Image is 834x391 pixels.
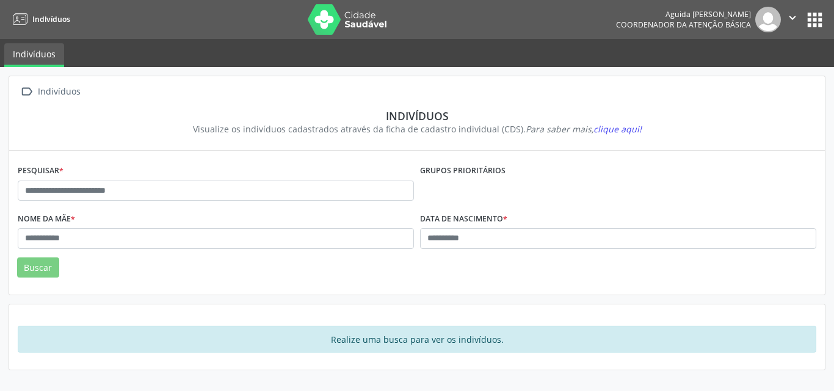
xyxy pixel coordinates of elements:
[18,83,82,101] a:  Indivíduos
[18,162,63,181] label: Pesquisar
[786,11,799,24] i: 
[35,83,82,101] div: Indivíduos
[755,7,781,32] img: img
[420,209,507,228] label: Data de nascimento
[616,9,751,20] div: Aguida [PERSON_NAME]
[526,123,642,135] i: Para saber mais,
[26,123,808,135] div: Visualize os indivíduos cadastrados através da ficha de cadastro individual (CDS).
[593,123,642,135] span: clique aqui!
[781,7,804,32] button: 
[804,9,825,30] button: apps
[18,209,75,228] label: Nome da mãe
[18,83,35,101] i: 
[616,20,751,30] span: Coordenador da Atenção Básica
[4,43,64,67] a: Indivíduos
[26,109,808,123] div: Indivíduos
[420,162,506,181] label: Grupos prioritários
[17,257,59,278] button: Buscar
[9,9,70,29] a: Indivíduos
[18,326,816,353] div: Realize uma busca para ver os indivíduos.
[32,14,70,24] span: Indivíduos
